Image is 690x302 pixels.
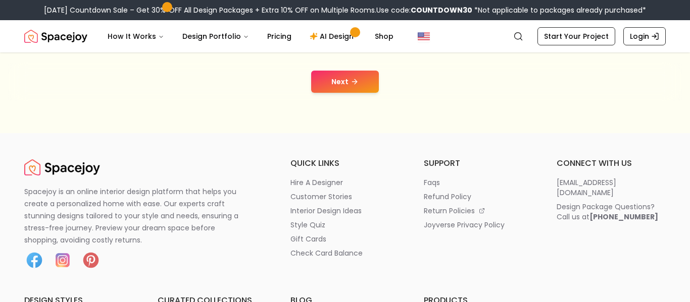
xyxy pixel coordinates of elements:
[290,248,400,258] a: check card balance
[290,177,343,188] p: hire a designer
[411,5,472,15] b: COUNTDOWN30
[557,202,666,222] a: Design Package Questions?Call us at[PHONE_NUMBER]
[557,202,658,222] div: Design Package Questions? Call us at
[24,186,251,246] p: Spacejoy is an online interior design platform that helps you create a personalized home with eas...
[290,220,325,230] p: style quiz
[424,192,533,202] a: refund policy
[418,30,430,42] img: United States
[24,157,100,177] a: Spacejoy
[424,206,475,216] p: return policies
[367,26,402,46] a: Shop
[259,26,300,46] a: Pricing
[424,206,533,216] a: return policies
[174,26,257,46] button: Design Portfolio
[24,26,87,46] a: Spacejoy
[376,5,472,15] span: Use code:
[290,177,400,188] a: hire a designer
[53,250,73,270] img: Instagram icon
[290,157,400,169] h6: quick links
[290,192,352,202] p: customer stories
[81,250,101,270] img: Pinterest icon
[44,5,646,15] div: [DATE] Countdown Sale – Get 30% OFF All Design Packages + Extra 10% OFF on Multiple Rooms.
[24,157,100,177] img: Spacejoy Logo
[290,206,400,216] a: interior design ideas
[24,26,87,46] img: Spacejoy Logo
[424,220,533,230] a: joyverse privacy policy
[24,20,666,52] nav: Global
[311,71,379,93] button: Next
[100,26,402,46] nav: Main
[290,234,326,244] p: gift cards
[302,26,365,46] a: AI Design
[24,250,44,270] img: Facebook icon
[589,212,658,222] b: [PHONE_NUMBER]
[557,177,666,198] a: [EMAIL_ADDRESS][DOMAIN_NAME]
[623,27,666,45] a: Login
[290,234,400,244] a: gift cards
[557,157,666,169] h6: connect with us
[290,206,362,216] p: interior design ideas
[472,5,646,15] span: *Not applicable to packages already purchased*
[537,27,615,45] a: Start Your Project
[290,220,400,230] a: style quiz
[424,177,533,188] a: faqs
[100,26,172,46] button: How It Works
[290,192,400,202] a: customer stories
[424,220,505,230] p: joyverse privacy policy
[424,157,533,169] h6: support
[290,248,363,258] p: check card balance
[424,192,471,202] p: refund policy
[424,177,440,188] p: faqs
